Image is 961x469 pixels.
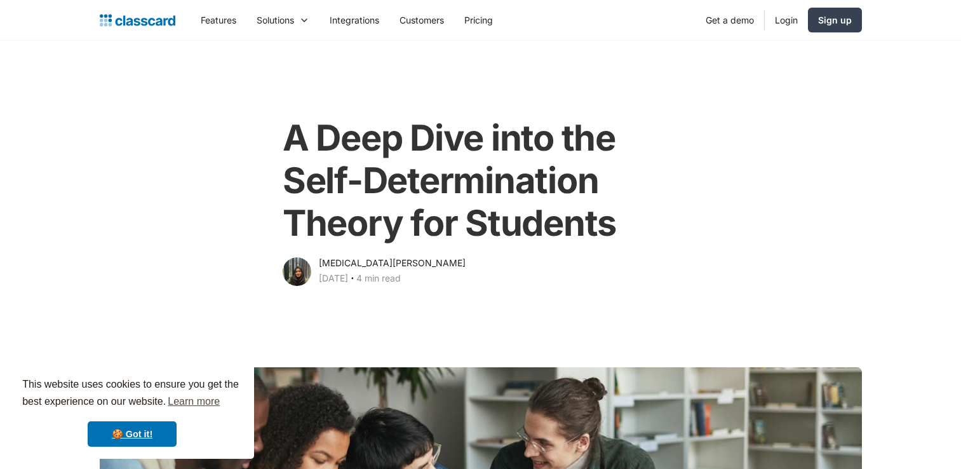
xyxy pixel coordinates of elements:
[808,8,862,32] a: Sign up
[22,377,242,411] span: This website uses cookies to ensure you get the best experience on our website.
[283,117,678,245] h1: A Deep Dive into the Self-Determination Theory for Students
[319,6,389,34] a: Integrations
[246,6,319,34] div: Solutions
[356,271,401,286] div: 4 min read
[319,255,466,271] div: [MEDICAL_DATA][PERSON_NAME]
[389,6,454,34] a: Customers
[10,365,254,459] div: cookieconsent
[88,421,177,447] a: dismiss cookie message
[166,392,222,411] a: learn more about cookies
[696,6,764,34] a: Get a demo
[348,271,356,289] div: ‧
[454,6,503,34] a: Pricing
[319,271,348,286] div: [DATE]
[100,11,175,29] a: home
[191,6,246,34] a: Features
[765,6,808,34] a: Login
[257,13,294,27] div: Solutions
[818,13,852,27] div: Sign up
